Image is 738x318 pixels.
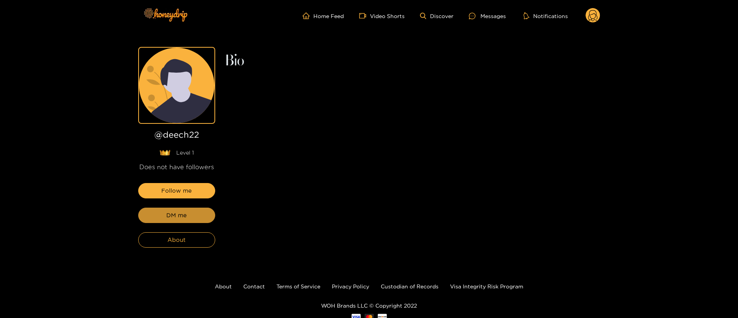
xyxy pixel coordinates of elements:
a: Privacy Policy [332,283,369,289]
button: DM me [138,208,215,223]
a: Home Feed [303,12,344,19]
button: About [138,232,215,248]
a: Terms of Service [276,283,320,289]
a: Discover [420,13,454,19]
h1: @ deech22 [138,130,215,143]
span: Level 1 [176,149,194,157]
div: Does not have followers [138,163,215,171]
span: home [303,12,313,19]
div: Messages [469,12,506,20]
button: Follow me [138,183,215,198]
a: Video Shorts [359,12,405,19]
span: Follow me [161,186,192,195]
a: Visa Integrity Risk Program [450,283,523,289]
img: lavel grade [159,150,171,156]
button: Notifications [521,12,570,20]
span: video-camera [359,12,370,19]
span: About [167,235,186,245]
a: Contact [243,283,265,289]
h2: Bio [224,55,600,68]
span: DM me [166,211,187,220]
a: About [215,283,232,289]
a: Custodian of Records [381,283,438,289]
